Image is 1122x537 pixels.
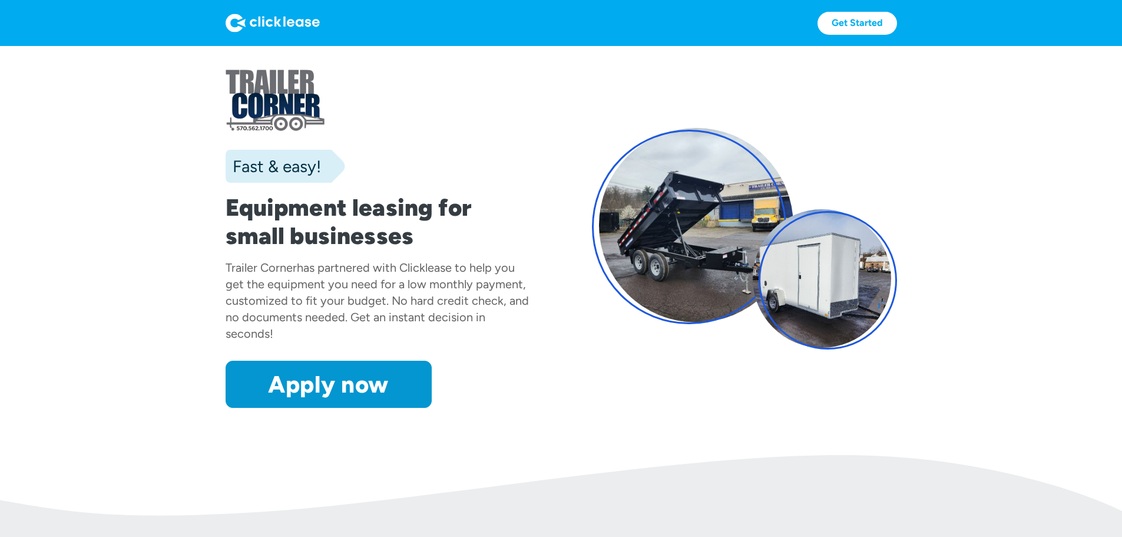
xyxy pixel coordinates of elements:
a: Get Started [817,12,897,35]
div: Trailer Corner [226,261,297,275]
img: Logo [226,14,320,32]
a: Apply now [226,361,432,408]
div: Fast & easy! [226,154,321,178]
div: has partnered with Clicklease to help you get the equipment you need for a low monthly payment, c... [226,261,529,341]
h1: Equipment leasing for small businesses [226,193,531,250]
